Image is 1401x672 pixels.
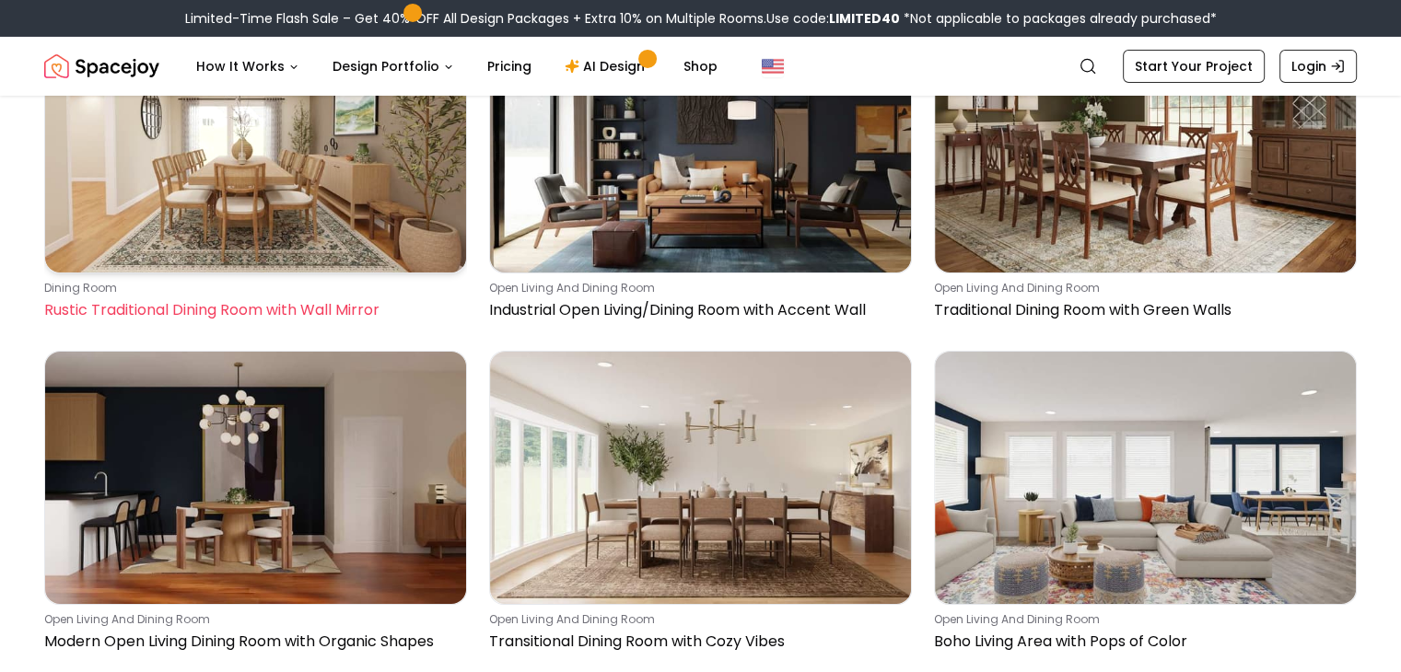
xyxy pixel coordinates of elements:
a: Pricing [473,48,546,85]
p: Transitional Dining Room with Cozy Vibes [489,631,905,653]
p: Modern Open Living Dining Room with Organic Shapes [44,631,460,653]
p: open living and dining room [934,612,1349,627]
span: *Not applicable to packages already purchased* [900,9,1217,28]
a: Shop [669,48,732,85]
button: How It Works [181,48,314,85]
a: Start Your Project [1123,50,1265,83]
nav: Global [44,37,1357,96]
p: open living and dining room [489,612,905,627]
p: dining room [44,281,460,295]
a: Modern Open Living Dining Room with Organic Shapesopen living and dining roomModern Open Living D... [44,351,467,660]
p: Boho Living Area with Pops of Color [934,631,1349,653]
a: Transitional Dining Room with Cozy Vibesopen living and dining roomTransitional Dining Room with ... [489,351,912,660]
img: Traditional Dining Room with Green Walls [935,20,1356,272]
button: Design Portfolio [318,48,469,85]
a: Spacejoy [44,48,159,85]
img: Boho Living Area with Pops of Color [935,352,1356,604]
p: Industrial Open Living/Dining Room with Accent Wall [489,299,905,321]
img: Modern Open Living Dining Room with Organic Shapes [45,352,466,604]
a: Login [1279,50,1357,83]
img: Industrial Open Living/Dining Room with Accent Wall [490,20,911,272]
img: Transitional Dining Room with Cozy Vibes [490,352,911,604]
img: United States [762,55,784,77]
p: Traditional Dining Room with Green Walls [934,299,1349,321]
div: Limited-Time Flash Sale – Get 40% OFF All Design Packages + Extra 10% on Multiple Rooms. [185,9,1217,28]
a: Rustic Traditional Dining Room with Wall Mirrordining roomRustic Traditional Dining Room with Wal... [44,19,467,329]
p: Rustic Traditional Dining Room with Wall Mirror [44,299,460,321]
p: open living and dining room [934,281,1349,295]
img: Rustic Traditional Dining Room with Wall Mirror [45,20,466,272]
a: Traditional Dining Room with Green Wallsopen living and dining roomTraditional Dining Room with G... [934,19,1357,329]
span: Use code: [766,9,900,28]
nav: Main [181,48,732,85]
a: AI Design [550,48,665,85]
img: Spacejoy Logo [44,48,159,85]
a: Boho Living Area with Pops of Coloropen living and dining roomBoho Living Area with Pops of Color [934,351,1357,660]
b: LIMITED40 [829,9,900,28]
p: open living and dining room [44,612,460,627]
a: Industrial Open Living/Dining Room with Accent Wallopen living and dining roomIndustrial Open Liv... [489,19,912,329]
p: open living and dining room [489,281,905,295]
